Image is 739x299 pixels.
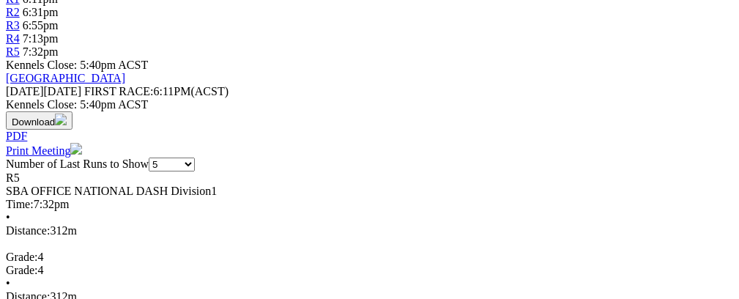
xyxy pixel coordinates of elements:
[55,114,67,125] img: download.svg
[6,264,733,277] div: 4
[6,19,20,32] a: R3
[23,6,59,18] span: 6:31pm
[6,198,733,211] div: 7:32pm
[6,251,38,263] span: Grade:
[6,72,125,84] a: [GEOGRAPHIC_DATA]
[23,19,59,32] span: 6:55pm
[23,45,59,58] span: 7:32pm
[6,32,20,45] a: R4
[6,185,733,198] div: SBA OFFICE NATIONAL DASH Division1
[6,6,20,18] a: R2
[6,251,733,264] div: 4
[6,224,733,237] div: 312m
[6,85,81,97] span: [DATE]
[23,32,59,45] span: 7:13pm
[6,211,10,224] span: •
[6,224,50,237] span: Distance:
[6,59,148,71] span: Kennels Close: 5:40pm ACST
[6,171,20,184] span: R5
[6,277,10,289] span: •
[6,85,44,97] span: [DATE]
[84,85,153,97] span: FIRST RACE:
[6,130,27,142] a: PDF
[6,198,34,210] span: Time:
[6,158,733,171] div: Number of Last Runs to Show
[6,45,20,58] a: R5
[6,98,733,111] div: Kennels Close: 5:40pm ACST
[6,130,733,143] div: Download
[6,264,38,276] span: Grade:
[70,143,82,155] img: printer.svg
[84,85,229,97] span: 6:11PM(ACST)
[6,144,82,157] a: Print Meeting
[6,111,73,130] button: Download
